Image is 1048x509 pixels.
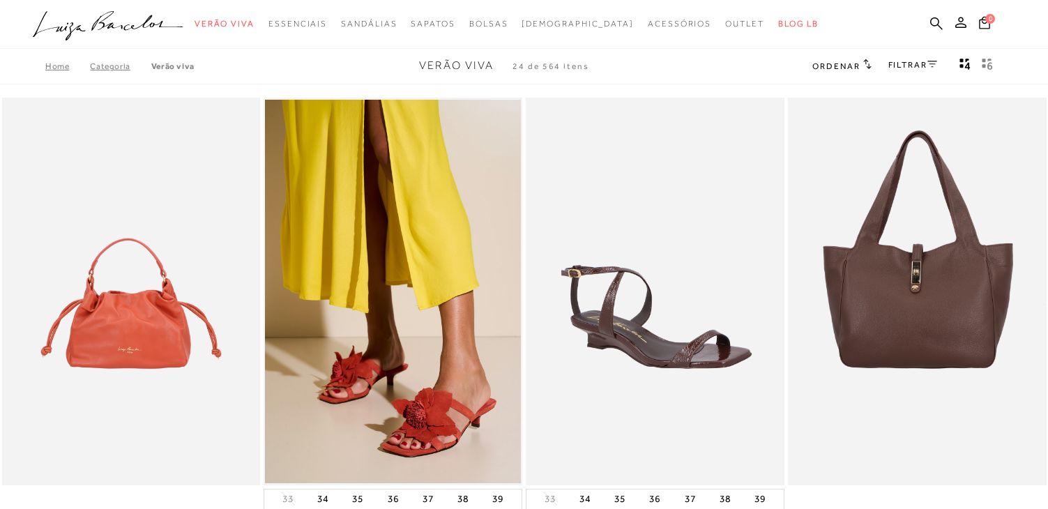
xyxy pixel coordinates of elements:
a: BOLSA EM COURO CAIENA COM ALÇA EFEITO NÓ BOLSA EM COURO CAIENA COM ALÇA EFEITO NÓ [3,100,259,483]
span: Outlet [725,19,764,29]
img: SANDÁLIA DE CAMURÇA VERMELHO CAIENA COM FLOR APLICADA E SALTO BAIXO KITTEN HEEL [265,100,521,483]
span: Bolsas [469,19,508,29]
button: 35 [610,489,630,509]
a: BOLSA MÉDIA EM COURO CAFÉ COM FECHO DOURADO BOLSA MÉDIA EM COURO CAFÉ COM FECHO DOURADO [789,100,1045,483]
a: noSubCategoriesText [268,11,327,37]
a: Home [45,61,90,71]
button: 34 [575,489,595,509]
button: 37 [418,489,438,509]
span: [DEMOGRAPHIC_DATA] [522,19,634,29]
button: gridText6Desc [978,57,997,75]
a: Verão Viva [151,61,195,71]
button: 33 [540,492,560,506]
a: noSubCategoriesText [341,11,397,37]
a: noSubCategoriesText [522,11,634,37]
a: SANDÁLIA DE CAMURÇA VERMELHO CAIENA COM FLOR APLICADA E SALTO BAIXO KITTEN HEEL SANDÁLIA DE CAMUR... [265,100,521,483]
span: 24 de 564 itens [512,61,589,71]
span: Verão Viva [195,19,255,29]
span: BLOG LB [778,19,819,29]
a: noSubCategoriesText [725,11,764,37]
span: Sandálias [341,19,397,29]
img: BOLSA EM COURO CAIENA COM ALÇA EFEITO NÓ [3,100,259,483]
span: Ordenar [812,61,860,71]
span: Verão Viva [419,59,494,72]
a: BLOG LB [778,11,819,37]
a: SANDÁLIA ANABELA EM VERNIZ CAFÉ COM TIRAS SANDÁLIA ANABELA EM VERNIZ CAFÉ COM TIRAS [527,100,783,483]
button: 39 [750,489,770,509]
span: Acessórios [648,19,711,29]
button: 0 [975,15,994,34]
button: Mostrar 4 produtos por linha [955,57,975,75]
img: SANDÁLIA ANABELA EM VERNIZ CAFÉ COM TIRAS [527,100,783,483]
span: 0 [985,14,995,24]
button: 38 [453,489,473,509]
button: 39 [488,489,508,509]
a: noSubCategoriesText [411,11,455,37]
a: noSubCategoriesText [648,11,711,37]
button: 36 [383,489,403,509]
a: noSubCategoriesText [469,11,508,37]
button: 34 [313,489,333,509]
span: Essenciais [268,19,327,29]
button: 36 [645,489,665,509]
a: noSubCategoriesText [195,11,255,37]
span: Sapatos [411,19,455,29]
a: Categoria [90,61,151,71]
img: BOLSA MÉDIA EM COURO CAFÉ COM FECHO DOURADO [789,100,1045,483]
button: 35 [348,489,367,509]
button: 38 [715,489,735,509]
button: 33 [278,492,298,506]
a: FILTRAR [888,60,937,70]
button: 37 [681,489,700,509]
